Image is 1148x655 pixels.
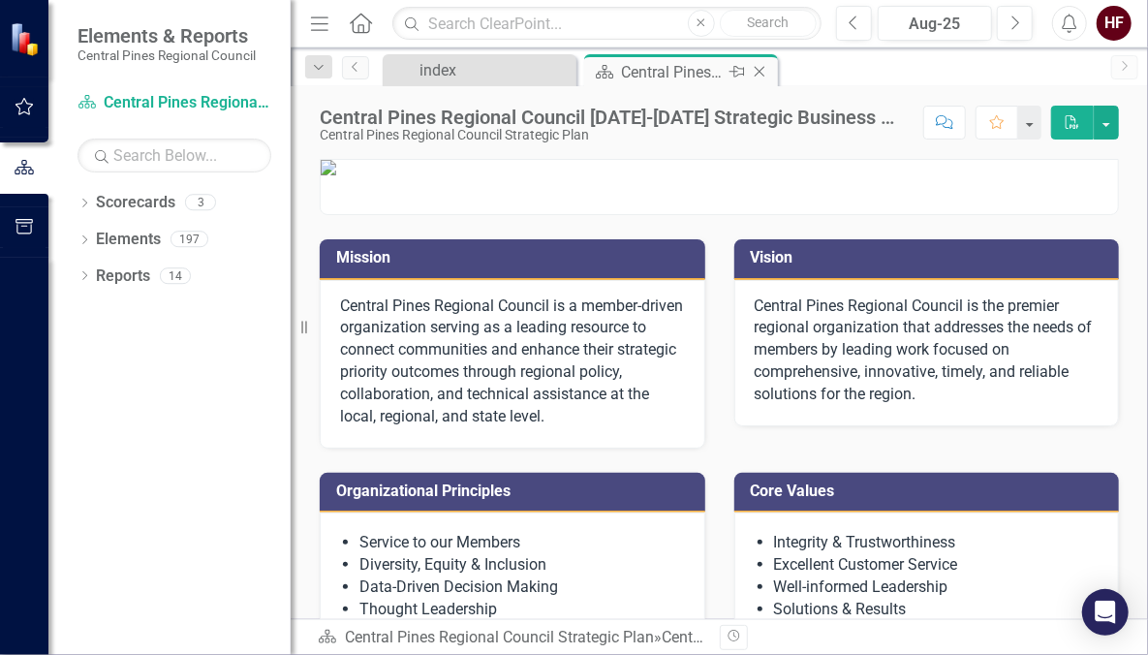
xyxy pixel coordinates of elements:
a: Central Pines Regional Council Strategic Plan [345,628,654,646]
div: 197 [171,232,208,248]
a: index [388,58,572,82]
span: Elements & Reports [78,24,256,47]
p: Central Pines Regional Council is a member-driven organization serving as a leading resource to c... [340,296,685,428]
li: Solutions & Results [774,599,1100,621]
button: Search [720,10,817,37]
a: Scorecards [96,192,175,214]
a: Reports [96,265,150,288]
li: Data-Driven Decision Making [359,577,685,599]
div: 3 [185,195,216,211]
input: Search Below... [78,139,271,172]
li: Excellent Customer Service [774,554,1100,577]
small: Central Pines Regional Council [78,47,256,63]
div: index [419,58,572,82]
li: Integrity & Trustworthiness [774,532,1100,554]
button: HF [1097,6,1132,41]
p: Central Pines Regional Council is the premier regional organization that addresses the needs of m... [755,296,1100,406]
input: Search ClearPoint... [392,7,821,41]
a: Central Pines Regional Council Strategic Plan [78,92,271,114]
img: ClearPoint Strategy [10,22,44,56]
li: Well-informed Leadership [774,577,1100,599]
div: » [318,627,705,649]
a: Elements [96,229,161,251]
li: Thought Leadership [359,599,685,621]
div: 14 [160,267,191,284]
h3: Core Values [751,483,1110,500]
h3: Mission [336,249,696,266]
button: Aug-25 [878,6,993,41]
li: Diversity, Equity & Inclusion [359,554,685,577]
h3: Organizational Principles [336,483,696,500]
img: mceclip0.png [321,160,1118,175]
h3: Vision [751,249,1110,266]
li: Service to our Members [359,532,685,554]
span: Search [747,15,789,30]
div: Aug-25 [884,13,986,36]
div: Central Pines Regional Council [DATE]-[DATE] Strategic Business Plan Summary [320,107,904,128]
div: Open Intercom Messenger [1082,589,1129,636]
div: Central Pines Regional Council [DATE]-[DATE] Strategic Business Plan Summary [621,60,725,84]
div: Central Pines Regional Council Strategic Plan [320,128,904,142]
